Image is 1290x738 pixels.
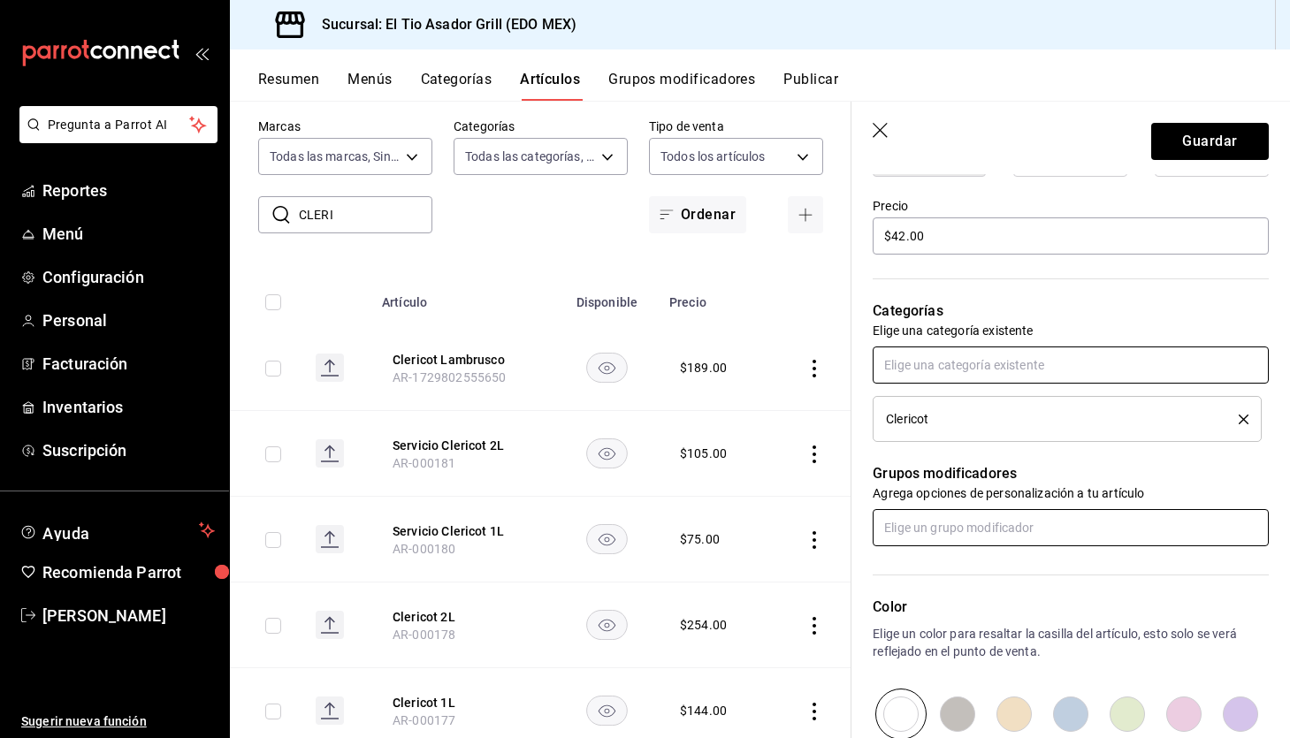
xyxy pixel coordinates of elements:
[586,438,628,468] button: availability-product
[393,628,455,642] span: AR-000178
[873,625,1269,660] p: Elige un color para resaltar la casilla del artículo, esto solo se verá reflejado en el punto de ...
[48,116,190,134] span: Pregunta a Parrot AI
[680,445,727,462] div: $ 105.00
[258,71,1290,101] div: navigation tabs
[873,346,1269,384] input: Elige una categoría existente
[873,509,1269,546] input: Elige un grupo modificador
[659,269,768,325] th: Precio
[586,524,628,554] button: availability-product
[805,360,823,377] button: actions
[371,269,555,325] th: Artículo
[680,359,727,377] div: $ 189.00
[393,608,534,626] button: edit-product-location
[393,542,455,556] span: AR-000180
[805,445,823,463] button: actions
[42,560,215,584] span: Recomienda Parrot
[873,217,1269,255] input: $0.00
[19,106,218,143] button: Pregunta a Parrot AI
[12,128,218,147] a: Pregunta a Parrot AI
[393,370,506,384] span: AR-1729802555650
[42,308,215,332] span: Personal
[308,14,576,35] h3: Sucursal: El Tio Asador Grill (EDO MEX)
[1151,123,1269,160] button: Guardar
[608,71,755,101] button: Grupos modificadores
[649,196,746,233] button: Ordenar
[586,696,628,726] button: availability-product
[805,617,823,635] button: actions
[586,353,628,383] button: availability-product
[393,713,455,727] span: AR-000177
[873,484,1269,502] p: Agrega opciones de personalización a tu artículo
[873,301,1269,322] p: Categorías
[886,413,928,425] span: Clericot
[805,703,823,720] button: actions
[42,604,215,628] span: [PERSON_NAME]
[421,71,492,101] button: Categorías
[555,269,659,325] th: Disponible
[680,530,720,548] div: $ 75.00
[873,200,1269,212] label: Precio
[195,46,209,60] button: open_drawer_menu
[649,120,823,133] label: Tipo de venta
[42,352,215,376] span: Facturación
[783,71,838,101] button: Publicar
[347,71,392,101] button: Menús
[299,197,432,232] input: Buscar artículo
[586,610,628,640] button: availability-product
[393,522,534,540] button: edit-product-location
[805,531,823,549] button: actions
[42,265,215,289] span: Configuración
[873,597,1269,618] p: Color
[873,463,1269,484] p: Grupos modificadores
[393,437,534,454] button: edit-product-location
[873,322,1269,339] p: Elige una categoría existente
[393,456,455,470] span: AR-000181
[1226,415,1248,424] button: delete
[42,395,215,419] span: Inventarios
[660,148,766,165] span: Todos los artículos
[520,71,580,101] button: Artículos
[42,438,215,462] span: Suscripción
[270,148,400,165] span: Todas las marcas, Sin marca
[42,179,215,202] span: Reportes
[393,351,534,369] button: edit-product-location
[454,120,628,133] label: Categorías
[680,702,727,719] div: $ 144.00
[42,222,215,246] span: Menú
[393,694,534,711] button: edit-product-location
[258,71,319,101] button: Resumen
[21,712,215,731] span: Sugerir nueva función
[680,616,727,634] div: $ 254.00
[258,120,432,133] label: Marcas
[42,520,192,541] span: Ayuda
[465,148,595,165] span: Todas las categorías, Sin categoría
